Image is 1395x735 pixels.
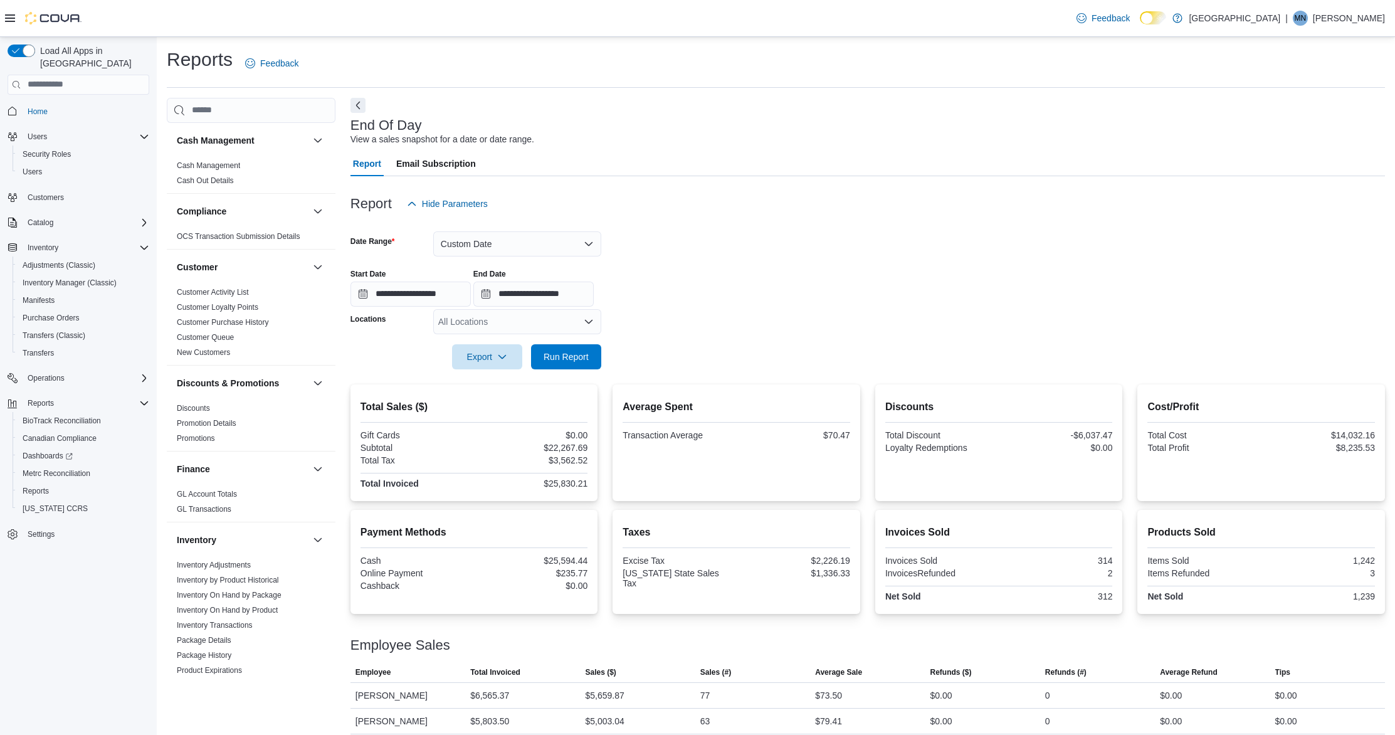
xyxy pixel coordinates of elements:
[1140,11,1166,24] input: Dark Mode
[18,164,47,179] a: Users
[361,443,471,453] div: Subtotal
[1045,688,1050,703] div: 0
[310,260,325,275] button: Customer
[13,430,154,447] button: Canadian Compliance
[885,591,921,601] strong: Net Sold
[1264,443,1375,453] div: $8,235.53
[885,556,996,566] div: Invoices Sold
[3,128,154,145] button: Users
[1264,430,1375,440] div: $14,032.16
[177,317,269,327] span: Customer Purchase History
[930,714,952,729] div: $0.00
[18,275,122,290] a: Inventory Manager (Classic)
[930,667,972,677] span: Refunds ($)
[23,371,70,386] button: Operations
[350,314,386,324] label: Locations
[23,215,149,230] span: Catalog
[350,269,386,279] label: Start Date
[1071,6,1135,31] a: Feedback
[476,581,587,591] div: $0.00
[623,568,734,588] div: [US_STATE] State Sales Tax
[18,293,149,308] span: Manifests
[18,164,149,179] span: Users
[177,576,279,584] a: Inventory by Product Historical
[177,463,210,475] h3: Finance
[177,377,308,389] button: Discounts & Promotions
[18,293,60,308] a: Manifests
[177,348,230,357] a: New Customers
[177,666,242,675] a: Product Expirations
[739,568,850,578] div: $1,336.33
[1001,591,1112,601] div: 312
[177,433,215,443] span: Promotions
[167,158,335,193] div: Cash Management
[23,190,69,205] a: Customers
[350,683,465,708] div: [PERSON_NAME]
[23,527,60,542] a: Settings
[1295,11,1307,26] span: MN
[177,590,282,600] span: Inventory On Hand by Package
[350,133,534,146] div: View a sales snapshot for a date or date range.
[355,667,391,677] span: Employee
[1147,568,1258,578] div: Items Refunded
[23,240,149,255] span: Inventory
[1147,525,1375,540] h2: Products Sold
[470,688,509,703] div: $6,565.37
[18,448,149,463] span: Dashboards
[23,504,88,514] span: [US_STATE] CCRS
[1001,443,1112,453] div: $0.00
[177,161,240,170] a: Cash Management
[8,97,149,576] nav: Complex example
[18,258,149,273] span: Adjustments (Classic)
[177,205,226,218] h3: Compliance
[167,401,335,451] div: Discounts & Promotions
[350,709,465,734] div: [PERSON_NAME]
[623,525,850,540] h2: Taxes
[585,667,616,677] span: Sales ($)
[177,418,236,428] span: Promotion Details
[1147,443,1258,453] div: Total Profit
[422,198,488,210] span: Hide Parameters
[700,667,731,677] span: Sales (#)
[177,651,231,660] a: Package History
[23,149,71,159] span: Security Roles
[396,151,476,176] span: Email Subscription
[18,310,149,325] span: Purchase Orders
[167,229,335,249] div: Compliance
[23,167,42,177] span: Users
[310,532,325,547] button: Inventory
[584,317,594,327] button: Open list of options
[18,501,149,516] span: Washington CCRS
[1045,714,1050,729] div: 0
[177,377,279,389] h3: Discounts & Promotions
[28,373,65,383] span: Operations
[18,413,106,428] a: BioTrack Reconciliation
[433,231,601,256] button: Custom Date
[23,278,117,288] span: Inventory Manager (Classic)
[13,482,154,500] button: Reports
[177,404,210,413] a: Discounts
[18,328,90,343] a: Transfers (Classic)
[13,344,154,362] button: Transfers
[23,348,54,358] span: Transfers
[28,243,58,253] span: Inventory
[1275,667,1290,677] span: Tips
[885,443,996,453] div: Loyalty Redemptions
[531,344,601,369] button: Run Report
[1189,11,1280,26] p: [GEOGRAPHIC_DATA]
[1001,430,1112,440] div: -$6,037.47
[23,129,149,144] span: Users
[350,196,392,211] h3: Report
[177,490,237,499] a: GL Account Totals
[177,534,308,546] button: Inventory
[18,258,100,273] a: Adjustments (Classic)
[1160,714,1182,729] div: $0.00
[177,403,210,413] span: Discounts
[452,344,522,369] button: Export
[23,468,90,479] span: Metrc Reconciliation
[18,346,149,361] span: Transfers
[177,636,231,645] a: Package Details
[739,430,850,440] div: $70.47
[177,665,242,675] span: Product Expirations
[177,134,255,147] h3: Cash Management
